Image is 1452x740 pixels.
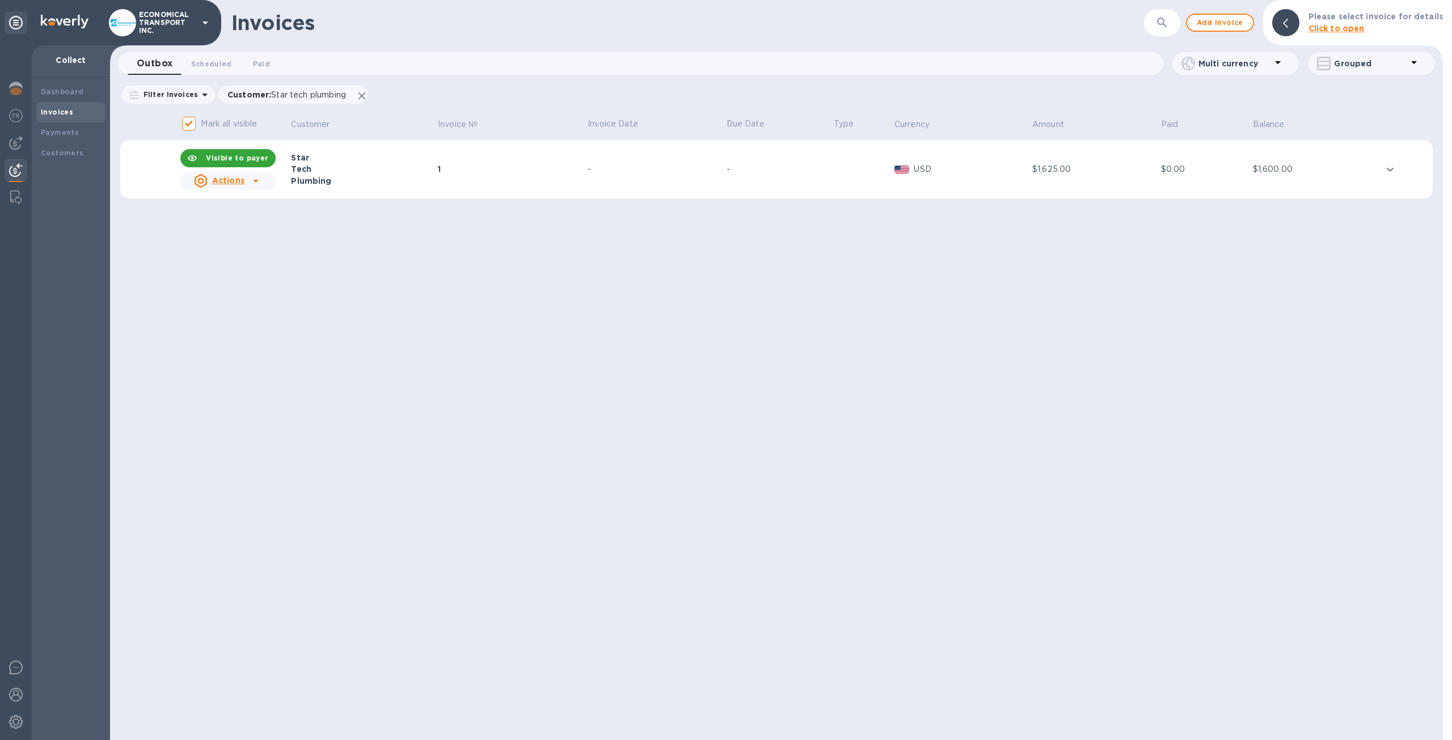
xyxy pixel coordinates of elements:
p: Invoice № [438,119,478,130]
span: Balance [1253,119,1299,130]
div: $1,600.00 [1253,163,1378,175]
span: Amount [1032,119,1079,130]
p: Amount [1032,119,1064,130]
b: Customers [41,149,84,157]
button: expand row [1382,161,1399,178]
span: Customer [291,119,344,130]
div: $1,625.00 [1032,163,1158,175]
p: Collect [41,54,101,66]
b: Please select invoice for details [1309,12,1443,21]
b: Dashboard [41,87,84,96]
u: Actions [212,176,244,185]
div: Tech [291,163,434,175]
p: Paid [1161,119,1179,130]
span: Add invoice [1196,16,1244,29]
p: Filter Invoices [139,90,198,99]
span: Scheduled [191,58,232,70]
p: Invoice Date [588,118,723,130]
div: Unpin categories [5,11,27,34]
p: USD [914,163,1029,175]
div: - [727,163,830,175]
p: Due Date [727,118,830,130]
div: $0.00 [1161,163,1250,175]
div: 1 [438,163,584,175]
span: Currency [894,119,944,130]
span: Star tech plumbing [271,90,346,99]
h1: Invoices [231,11,315,35]
img: Foreign exchange [9,109,23,122]
img: Logo [41,15,88,28]
p: Type [834,118,891,130]
span: Outbox [137,56,173,71]
p: ECONOMICAL TRANSPORT INC. [139,11,196,35]
p: Customer [291,119,330,130]
b: Click to open [1309,24,1365,33]
span: Invoice № [438,119,492,130]
div: Customer:Star tech plumbing [218,86,368,104]
div: Plumbing [291,175,434,187]
p: Mark all visible [201,118,257,130]
p: Multi currency [1198,58,1272,69]
p: Grouped [1334,58,1407,69]
div: Star [291,152,434,163]
span: Paid [1161,119,1193,130]
div: - [588,163,723,175]
p: Balance [1253,119,1285,130]
span: Paid [253,58,270,70]
b: Payments [41,128,79,137]
b: Visible to payer [206,154,268,162]
p: Currency [894,119,930,130]
p: Customer : [227,89,352,100]
img: USD [894,166,910,174]
b: Invoices [41,108,73,116]
button: Add invoice [1186,14,1254,32]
